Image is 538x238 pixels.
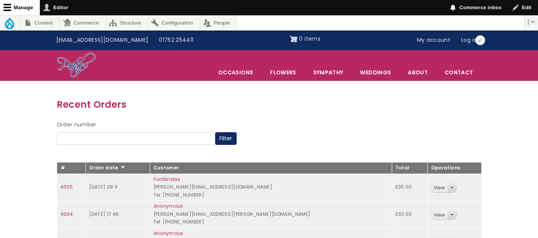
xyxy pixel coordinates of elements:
[57,120,96,130] label: Order number
[89,211,119,217] time: [DATE] 17:46
[106,15,148,30] a: Structure
[427,162,481,174] th: Operations
[305,64,352,80] a: Sympathy
[154,203,183,209] a: Anonymous
[150,162,392,174] th: Customer
[290,33,321,45] a: Shopping cart 0 items
[352,64,399,80] span: Weddings
[57,52,96,79] img: Home
[290,33,298,45] img: Shopping cart
[61,211,73,217] a: 4034
[60,15,105,30] a: Commerce
[437,64,481,80] a: Contact
[432,184,447,192] a: View
[299,35,320,43] span: 0 items
[432,210,447,219] a: View
[89,164,126,171] a: Order date
[262,64,304,80] a: Flowers
[150,201,392,228] td: [PERSON_NAME][EMAIL_ADDRESS][PERSON_NAME][DOMAIN_NAME] Tel: [PHONE_NUMBER]
[150,174,392,201] td: [PERSON_NAME][EMAIL_ADDRESS][DOMAIN_NAME] Tel: [PHONE_NUMBER]
[392,201,427,228] td: £30.00
[148,15,200,30] a: Configuration
[392,174,427,201] td: £35.00
[525,15,538,28] button: Vertical orientation
[51,33,154,48] a: [EMAIL_ADDRESS][DOMAIN_NAME]
[412,33,456,48] a: My account
[21,15,59,30] a: Content
[392,162,427,174] th: Total
[89,184,118,190] time: [DATE] 09:11
[400,64,436,80] a: About
[57,97,482,112] h3: Recent Orders
[61,184,73,190] a: 4035
[210,64,261,80] span: Occasions
[200,15,237,30] a: People
[154,230,183,236] a: Anonymous
[215,132,237,145] button: Filter
[475,35,485,45] button: Open User account menu configuration options
[154,33,199,48] a: 01752 254411
[154,176,181,182] a: FootAnstey
[456,33,487,48] a: Log out
[57,162,86,174] th: #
